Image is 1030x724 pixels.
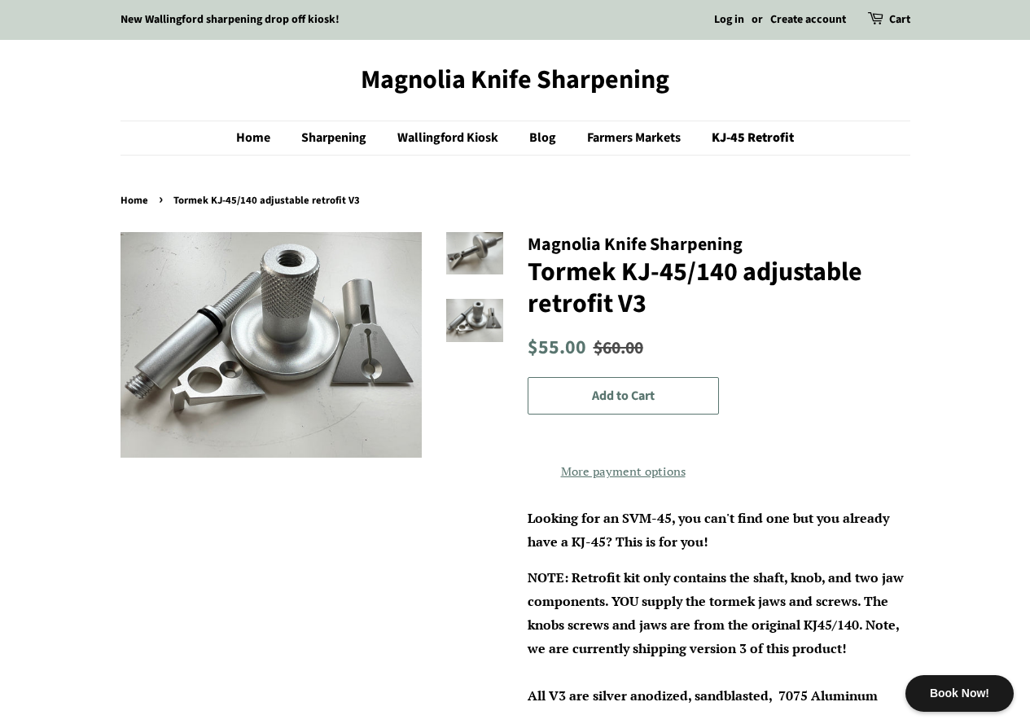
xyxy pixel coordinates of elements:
s: $60.00 [594,336,643,361]
a: Farmers Markets [575,121,697,155]
button: Add to Cart [528,377,719,415]
a: KJ-45 Retrofit [699,121,794,155]
a: New Wallingford sharpening drop off kiosk! [121,11,340,28]
span: Magnolia Knife Sharpening [528,231,743,257]
img: Tormek KJ-45/140 adjustable retrofit V3 [446,232,503,275]
a: Blog [517,121,572,155]
a: Sharpening [289,121,383,155]
a: Home [236,121,287,155]
span: Looking for an SVM-45, you can't find one but you already have a KJ-45? This is for you! [528,509,889,551]
li: or [752,11,763,30]
span: Tormek KJ-45/140 adjustable retrofit V3 [173,193,364,208]
img: Tormek KJ-45/140 adjustable retrofit V3 [446,299,503,342]
div: Book Now! [905,675,1014,712]
span: $55.00 [528,334,586,362]
img: Tormek KJ-45/140 adjustable retrofit V3 [121,232,422,459]
h1: Tormek KJ-45/140 adjustable retrofit V3 [528,257,910,319]
a: Create account [770,11,846,28]
span: Add to Cart [592,387,655,405]
a: Wallingford Kiosk [385,121,515,155]
nav: breadcrumbs [121,192,910,210]
a: Magnolia Knife Sharpening [121,64,910,95]
a: Home [121,193,152,208]
span: › [159,189,167,209]
a: Log in [714,11,744,28]
a: More payment options [528,459,719,482]
a: Cart [889,11,910,30]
